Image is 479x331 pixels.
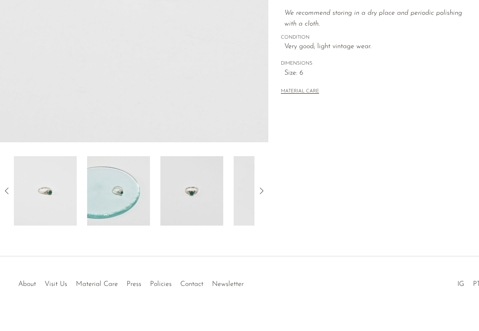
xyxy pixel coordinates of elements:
[284,68,465,79] span: Size: 6
[150,281,172,288] a: Policies
[281,60,465,68] span: DIMENSIONS
[45,281,67,288] a: Visit Us
[127,281,141,288] a: Press
[284,10,462,28] i: We recommend storing in a dry place and periodic polishing with a cloth.
[234,156,297,226] img: Round Jade Ring
[87,156,150,226] img: Round Jade Ring
[76,281,118,288] a: Material Care
[284,41,465,52] span: Very good; light vintage wear.
[160,156,223,226] img: Round Jade Ring
[14,156,77,226] img: Round Jade Ring
[14,274,248,290] ul: Quick links
[281,34,465,42] span: CONDITION
[457,281,464,288] a: IG
[18,281,36,288] a: About
[281,88,319,95] button: MATERIAL CARE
